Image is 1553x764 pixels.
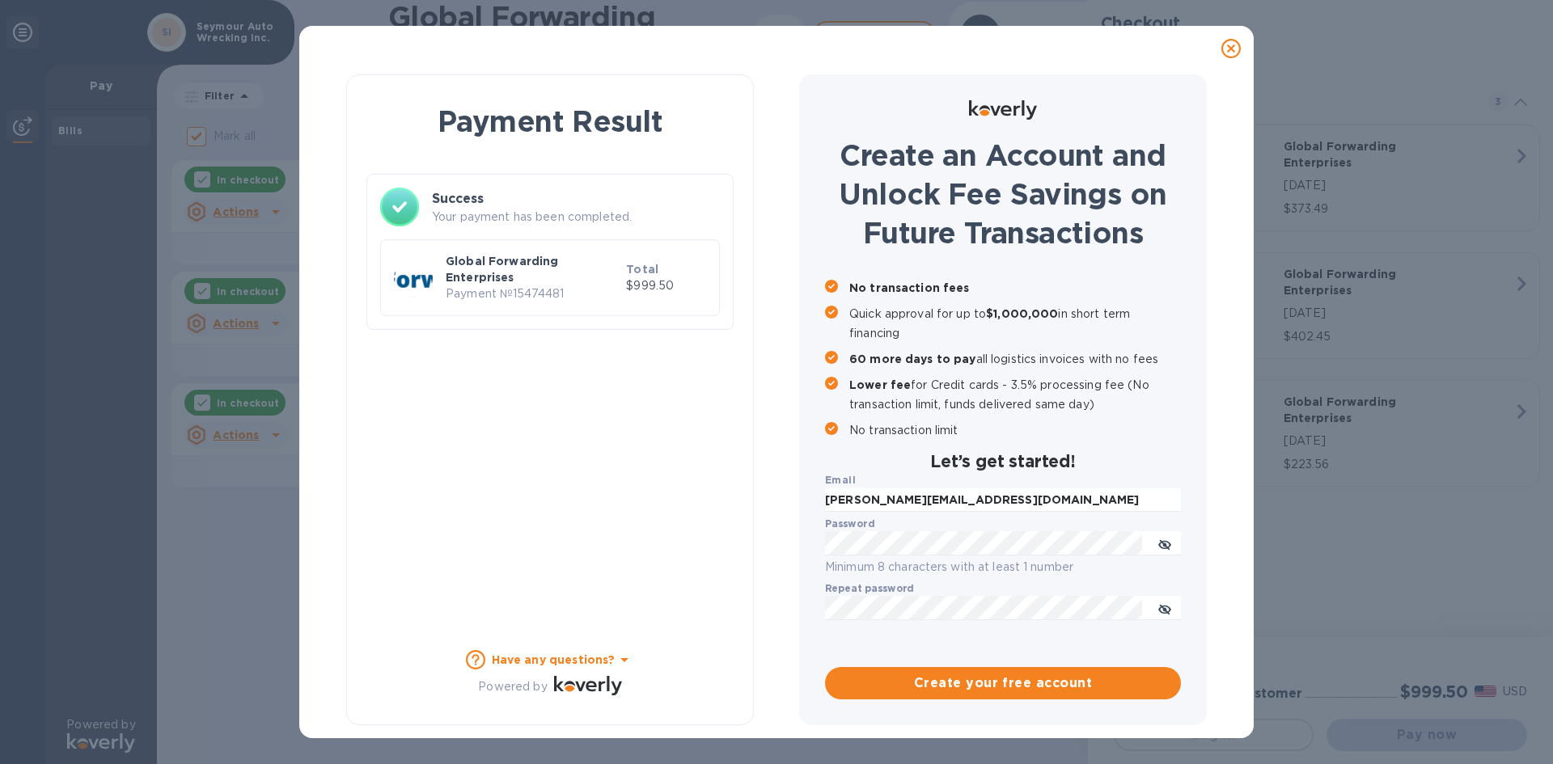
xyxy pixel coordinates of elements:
[849,349,1181,369] p: all logistics invoices with no fees
[446,285,620,302] p: Payment № 15474481
[849,304,1181,343] p: Quick approval for up to in short term financing
[626,277,706,294] p: $999.50
[825,520,874,530] label: Password
[825,474,856,486] b: Email
[986,307,1058,320] b: $1,000,000
[838,673,1168,693] span: Create your free account
[432,209,720,226] p: Your payment has been completed.
[1149,527,1181,559] button: toggle password visibility
[1149,592,1181,624] button: toggle password visibility
[373,101,727,141] h1: Payment Result
[554,676,622,695] img: Logo
[492,653,616,666] b: Have any questions?
[825,558,1181,576] p: Minimum 8 characters with at least 1 number
[849,378,911,391] b: Lower fee
[969,100,1037,120] img: Logo
[825,667,1181,699] button: Create your free account
[825,488,1181,513] input: Enter email address
[825,451,1181,471] h2: Let’s get started!
[626,263,658,276] b: Total
[825,585,914,594] label: Repeat password
[849,375,1181,414] p: for Credit cards - 3.5% processing fee (No transaction limit, funds delivered same day)
[849,420,1181,440] p: No transaction limit
[825,136,1181,252] h1: Create an Account and Unlock Fee Savings on Future Transactions
[849,281,970,294] b: No transaction fees
[432,189,720,209] h3: Success
[478,678,547,695] p: Powered by
[849,352,976,365] b: 60 more days to pay
[446,253,620,285] p: Global Forwarding Enterprises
